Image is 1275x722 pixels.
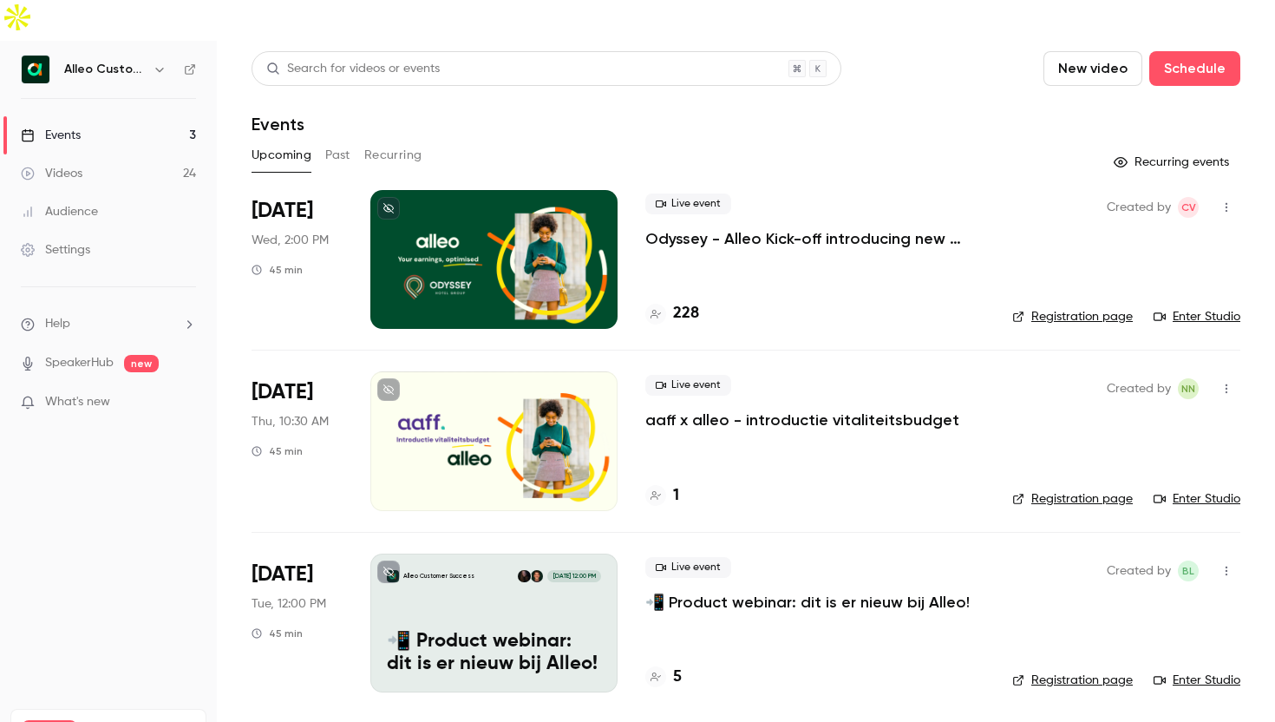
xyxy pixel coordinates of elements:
span: Bernice Lohr [1178,561,1199,581]
a: 📲 Product webinar: dit is er nieuw bij Alleo! [645,592,970,613]
span: Cv [1181,197,1196,218]
span: Live event [645,375,731,396]
a: 228 [645,302,699,325]
span: Live event [645,194,731,214]
div: 45 min [252,444,303,458]
button: Upcoming [252,141,311,169]
button: New video [1043,51,1142,86]
h4: 228 [673,302,699,325]
a: Enter Studio [1154,308,1240,325]
a: 📲 Product webinar: dit is er nieuw bij Alleo!Alleo Customer SuccessDaan van VlietNanke Nagtegaal[... [370,554,618,692]
div: Videos [21,165,82,182]
p: 📲 Product webinar: dit is er nieuw bij Alleo! [387,631,601,676]
span: Thu, 10:30 AM [252,413,329,430]
span: Created by [1107,561,1171,581]
span: [DATE] [252,378,313,406]
div: 45 min [252,627,303,640]
span: Created by [1107,378,1171,399]
span: [DATE] 12:00 PM [547,570,600,582]
span: Help [45,315,70,333]
span: Wed, 2:00 PM [252,232,329,249]
a: Registration page [1012,490,1133,508]
div: 45 min [252,263,303,277]
span: Live event [645,557,731,578]
button: Schedule [1149,51,1240,86]
h1: Events [252,114,304,135]
span: Calle van Ekris [1178,197,1199,218]
span: BL [1182,561,1194,581]
a: 5 [645,666,682,689]
div: Events [21,127,81,144]
button: Past [325,141,350,169]
h4: 5 [673,666,682,689]
img: Daan van Vliet [531,570,543,582]
a: SpeakerHub [45,354,114,372]
li: help-dropdown-opener [21,315,196,333]
a: 1 [645,484,679,508]
a: Registration page [1012,308,1133,325]
span: NN [1181,378,1195,399]
div: Search for videos or events [266,60,440,78]
h4: 1 [673,484,679,508]
button: Recurring [364,141,422,169]
a: Registration page [1012,672,1133,689]
span: new [124,355,159,372]
span: Created by [1107,197,1171,218]
a: Odyssey - Alleo Kick-off introducing new benefits and more! [645,228,984,249]
div: Settings [21,241,90,259]
span: [DATE] [252,197,313,225]
img: Nanke Nagtegaal [518,570,530,582]
span: [DATE] [252,561,313,588]
div: Oct 7 Tue, 12:00 PM (Europe/Amsterdam) [252,554,343,692]
h6: Alleo Customer Success [64,61,146,78]
span: Nanke Nagtegaal [1178,378,1199,399]
a: aaff x alleo - introductie vitaliteitsbudget [645,410,959,430]
div: Sep 11 Thu, 10:30 AM (Europe/Amsterdam) [252,371,343,510]
div: Audience [21,203,98,220]
p: Alleo Customer Success [403,572,474,581]
div: Sep 3 Wed, 2:00 PM (Europe/Amsterdam) [252,190,343,329]
span: Tue, 12:00 PM [252,595,326,613]
button: Recurring events [1106,148,1240,176]
iframe: Noticeable Trigger [175,395,196,410]
a: Enter Studio [1154,672,1240,689]
img: Alleo Customer Success [22,56,49,83]
span: What's new [45,393,110,411]
a: Enter Studio [1154,490,1240,508]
